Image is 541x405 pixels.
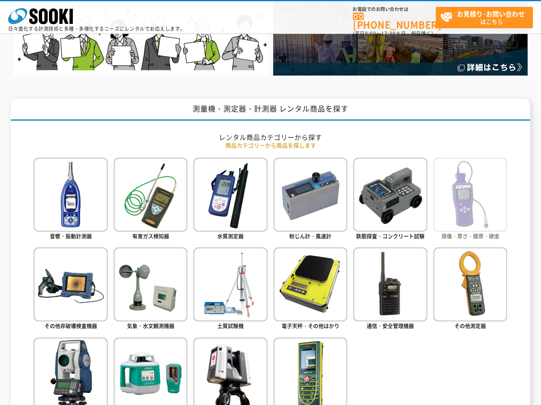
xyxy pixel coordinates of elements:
a: [PHONE_NUMBER] [353,13,436,29]
a: 鉄筋探査・コンクリート試験 [353,158,427,241]
a: お見積り･お問い合わせはこちら [436,7,533,28]
a: 土質試験機 [193,247,267,331]
img: その他非破壊検査機器 [34,247,107,321]
span: その他測定器 [454,322,486,329]
a: 電子天秤・その他はかり [274,247,347,331]
img: 粉じん計・風速計 [274,158,347,231]
img: 土質試験機 [193,247,267,321]
a: その他測定器 [433,247,507,331]
img: 音響・振動計測器 [34,158,107,231]
span: 鉄筋探査・コンクリート試験 [356,232,424,240]
img: 電子天秤・その他はかり [274,247,347,321]
span: 電子天秤・その他はかり [282,322,339,329]
span: (平日 ～ 土日、祝日除く) [353,30,433,37]
img: 探傷・厚さ・膜厚・硬度 [433,158,507,231]
a: 気象・水文観測機器 [114,247,187,331]
span: はこちら [440,7,533,27]
p: 商品カテゴリーから商品を探します [34,141,507,150]
span: 音響・振動計測器 [50,232,92,240]
span: お電話でのお問い合わせは [353,7,436,12]
span: 探傷・厚さ・膜厚・硬度 [441,232,499,240]
a: 音響・振動計測器 [34,158,107,241]
span: 水質測定器 [217,232,244,240]
a: 通信・安全管理機器 [353,247,427,331]
span: 粉じん計・風速計 [289,232,331,240]
strong: お見積り･お問い合わせ [457,9,525,19]
img: 気象・水文観測機器 [114,247,187,321]
a: 粉じん計・風速計 [274,158,347,241]
img: 鉄筋探査・コンクリート試験 [353,158,427,231]
span: その他非破壊検査機器 [45,322,97,329]
span: 気象・水文観測機器 [127,322,174,329]
span: 8:50 [365,30,376,37]
span: 土質試験機 [217,322,244,329]
a: 探傷・厚さ・膜厚・硬度 [433,158,507,241]
span: 有害ガス検知器 [132,232,169,240]
img: 水質測定器 [193,158,267,231]
h1: 測量機・測定器・計測器 レンタル商品を探す [11,99,530,121]
p: 日々進化する計測技術と多種・多様化するニーズにレンタルでお応えします。 [8,26,185,31]
span: 17:30 [381,30,396,37]
a: 水質測定器 [193,158,267,241]
img: 有害ガス検知器 [114,158,187,231]
a: その他非破壊検査機器 [34,247,107,331]
a: 有害ガス検知器 [114,158,187,241]
img: 通信・安全管理機器 [353,247,427,321]
span: 通信・安全管理機器 [367,322,414,329]
h2: レンタル商品カテゴリーから探す [34,133,507,141]
img: その他測定器 [433,247,507,321]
